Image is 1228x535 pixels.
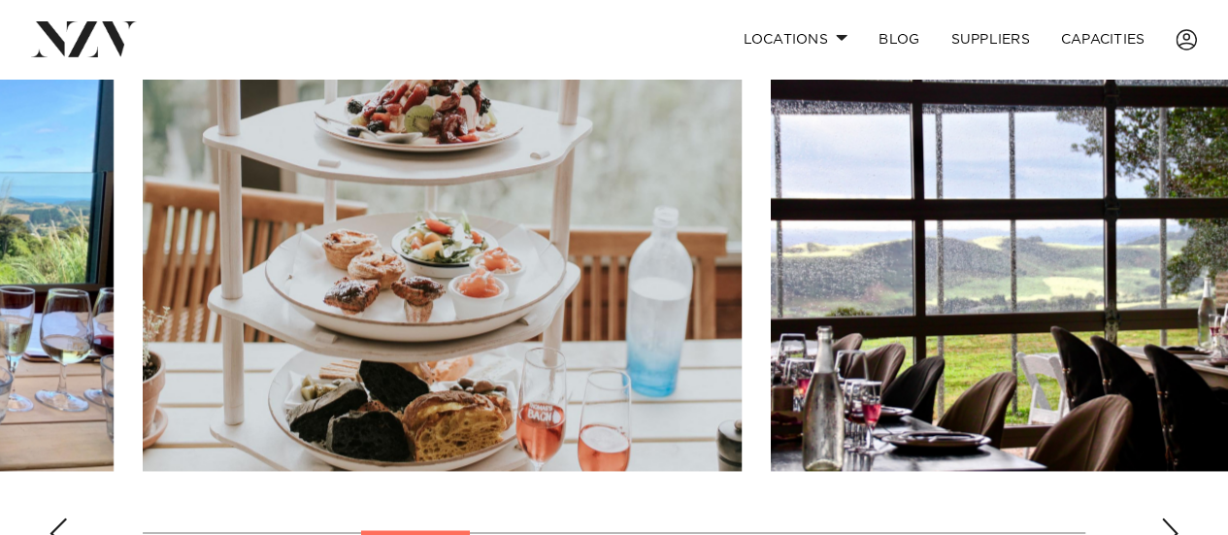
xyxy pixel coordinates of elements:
[143,31,742,471] swiper-slide: 4 / 13
[1045,18,1161,60] a: Capacities
[863,18,935,60] a: BLOG
[31,21,137,56] img: nzv-logo.png
[935,18,1045,60] a: SUPPLIERS
[727,18,863,60] a: Locations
